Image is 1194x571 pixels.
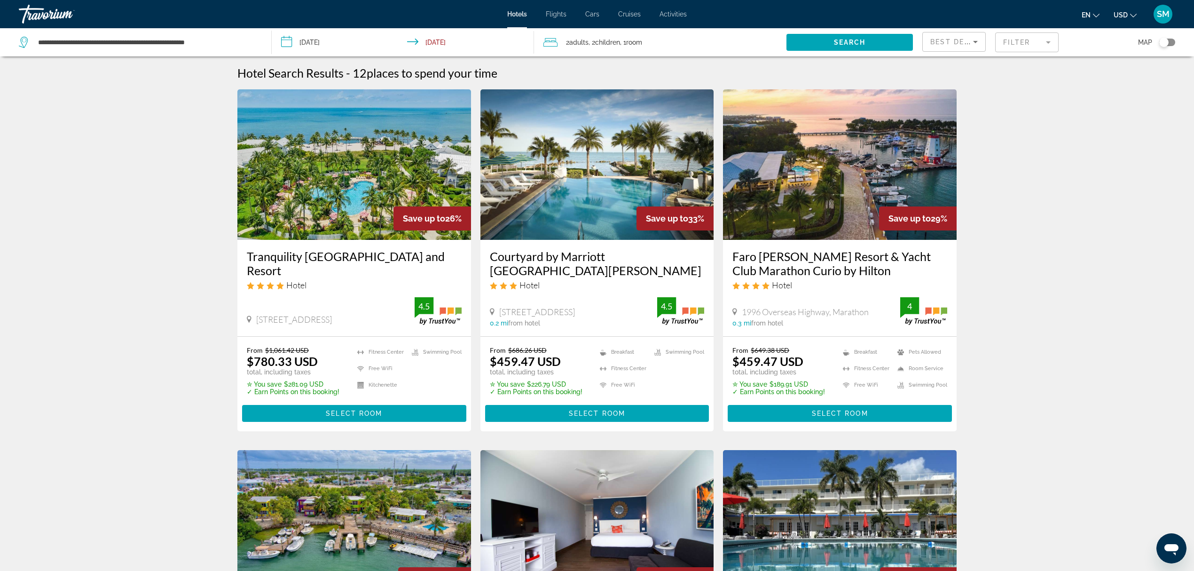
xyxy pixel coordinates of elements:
img: trustyou-badge.svg [900,297,947,325]
span: from hotel [751,319,783,327]
a: Select Room [485,407,709,418]
span: Select Room [569,410,625,417]
button: Select Room [242,405,466,422]
span: Save up to [888,214,931,223]
mat-select: Sort by [930,36,978,48]
div: 29% [879,206,957,230]
img: trustyou-badge.svg [415,297,462,325]
img: Hotel image [723,89,957,240]
span: Select Room [812,410,868,417]
ins: $459.47 USD [490,354,561,368]
span: en [1082,11,1091,19]
div: 4.5 [415,301,433,312]
span: Hotels [507,10,527,18]
li: Free WiFi [595,379,650,391]
p: ✓ Earn Points on this booking! [490,388,582,396]
span: From [247,346,263,354]
button: Change language [1082,8,1100,22]
li: Swimming Pool [407,346,462,358]
p: total, including taxes [490,368,582,376]
span: 0.2 mi [490,319,508,327]
div: 4 star Hotel [247,280,462,290]
a: Tranquility [GEOGRAPHIC_DATA] and Resort [247,249,462,278]
span: From [490,346,506,354]
img: Hotel image [237,89,471,240]
li: Breakfast [838,346,893,358]
img: Hotel image [480,89,714,240]
span: from hotel [508,319,540,327]
li: Fitness Center [595,363,650,374]
a: Cars [585,10,599,18]
button: Select Room [728,405,952,422]
span: ✮ You save [247,381,282,388]
iframe: Button to launch messaging window [1156,533,1186,563]
button: Search [786,34,913,51]
li: Breakfast [595,346,650,358]
span: Select Room [326,410,382,417]
del: $649.38 USD [751,346,789,354]
li: Fitness Center [838,363,893,374]
span: Save up to [646,214,688,223]
p: $281.09 USD [247,381,339,388]
ins: $459.47 USD [732,354,803,368]
span: ✮ You save [490,381,525,388]
li: Free WiFi [353,363,407,374]
span: Adults [569,39,589,46]
li: Kitchenette [353,379,407,391]
p: ✓ Earn Points on this booking! [247,388,339,396]
span: From [732,346,748,354]
span: [STREET_ADDRESS] [256,314,332,325]
span: Map [1138,36,1152,49]
div: 3 star Hotel [490,280,705,290]
a: Flights [546,10,566,18]
span: Search [834,39,866,46]
a: Select Room [728,407,952,418]
button: Toggle map [1152,38,1175,47]
span: SM [1157,9,1170,19]
a: Cruises [618,10,641,18]
img: trustyou-badge.svg [657,297,704,325]
span: Hotel [286,280,306,290]
button: Filter [995,32,1059,53]
button: User Menu [1151,4,1175,24]
span: , 1 [620,36,642,49]
h2: 12 [353,66,497,80]
p: total, including taxes [247,368,339,376]
p: ✓ Earn Points on this booking! [732,388,825,396]
button: Check-in date: Nov 7, 2025 Check-out date: Nov 9, 2025 [272,28,534,56]
div: 4 star Hotel [732,280,947,290]
span: 0.3 mi [732,319,751,327]
a: Courtyard by Marriott [GEOGRAPHIC_DATA][PERSON_NAME] [490,249,705,278]
span: Children [595,39,620,46]
button: Change currency [1114,8,1137,22]
li: Swimming Pool [650,346,704,358]
span: places to spend your time [367,66,497,80]
li: Free WiFi [838,379,893,391]
button: Travelers: 2 adults, 2 children [534,28,787,56]
button: Select Room [485,405,709,422]
span: Save up to [403,214,445,223]
ins: $780.33 USD [247,354,318,368]
span: [STREET_ADDRESS] [499,307,575,317]
a: Activities [660,10,687,18]
div: 26% [393,206,471,230]
a: Faro [PERSON_NAME] Resort & Yacht Club Marathon Curio by Hilton [732,249,947,278]
span: USD [1114,11,1128,19]
p: $189.91 USD [732,381,825,388]
p: $226.79 USD [490,381,582,388]
span: , 2 [589,36,620,49]
h1: Hotel Search Results [237,66,344,80]
li: Pets Allowed [893,346,947,358]
li: Fitness Center [353,346,407,358]
span: Hotel [772,280,792,290]
span: 1996 Overseas Highway, Marathon [742,307,869,317]
div: 4.5 [657,301,676,312]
